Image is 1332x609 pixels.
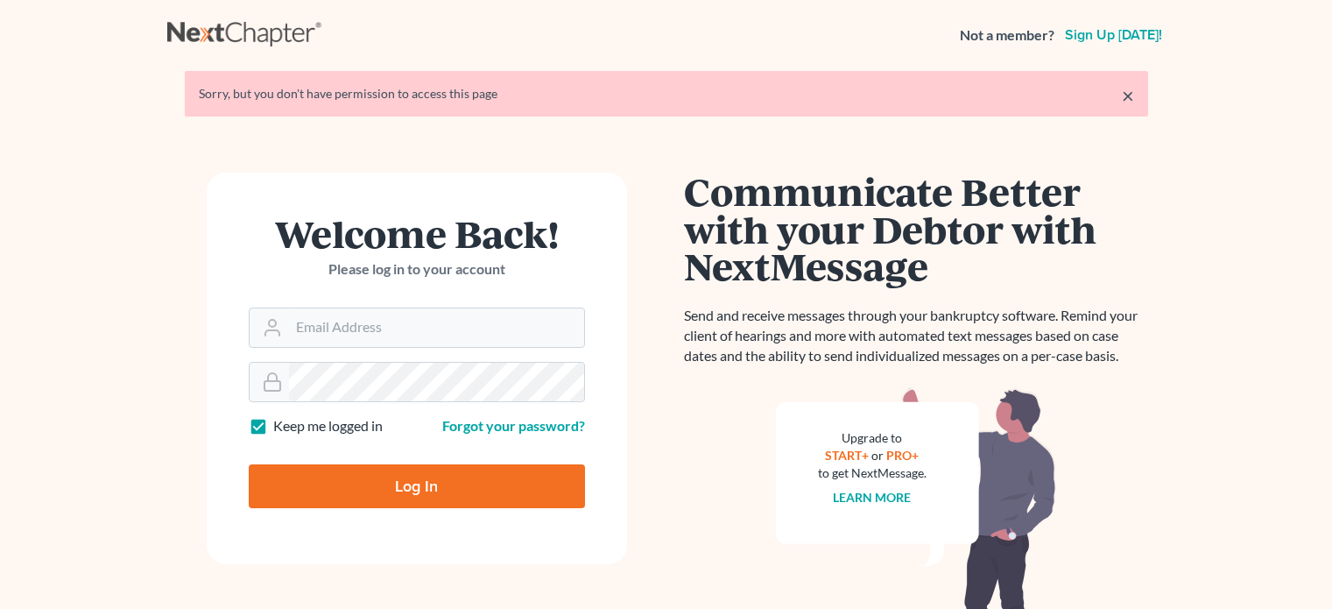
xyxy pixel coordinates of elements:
[818,464,927,482] div: to get NextMessage.
[825,448,869,463] a: START+
[199,85,1134,103] div: Sorry, but you don't have permission to access this page
[289,308,584,347] input: Email Address
[249,215,585,252] h1: Welcome Back!
[1061,28,1166,42] a: Sign up [DATE]!
[833,490,911,505] a: Learn more
[442,417,585,434] a: Forgot your password?
[273,416,383,436] label: Keep me logged in
[1122,85,1134,106] a: ×
[684,173,1148,285] h1: Communicate Better with your Debtor with NextMessage
[249,259,585,280] p: Please log in to your account
[684,306,1148,366] p: Send and receive messages through your bankruptcy software. Remind your client of hearings and mo...
[818,429,927,447] div: Upgrade to
[886,448,919,463] a: PRO+
[871,448,884,463] span: or
[960,25,1054,46] strong: Not a member?
[249,464,585,508] input: Log In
